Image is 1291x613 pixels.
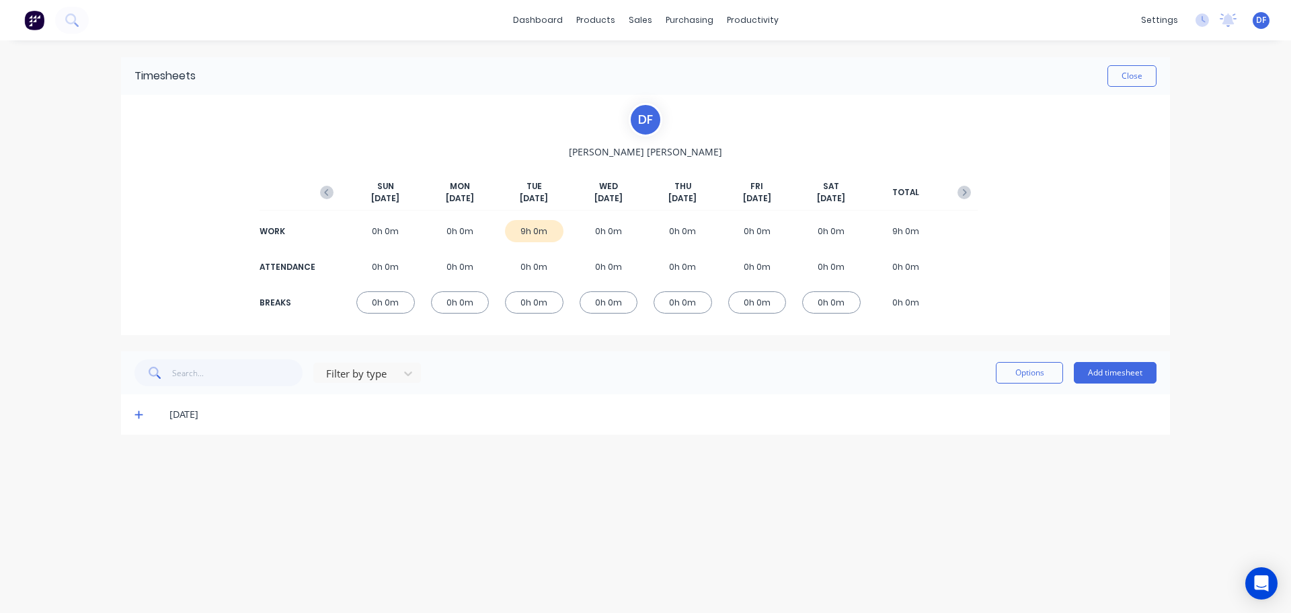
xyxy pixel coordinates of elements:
[580,291,638,314] div: 0h 0m
[1134,10,1185,30] div: settings
[580,220,638,242] div: 0h 0m
[654,291,712,314] div: 0h 0m
[728,256,787,278] div: 0h 0m
[450,180,470,192] span: MON
[505,291,563,314] div: 0h 0m
[817,192,845,205] span: [DATE]
[668,192,697,205] span: [DATE]
[570,10,622,30] div: products
[371,192,399,205] span: [DATE]
[599,180,618,192] span: WED
[594,192,623,205] span: [DATE]
[728,291,787,314] div: 0h 0m
[823,180,839,192] span: SAT
[802,220,861,242] div: 0h 0m
[1074,362,1157,384] button: Add timesheet
[356,256,415,278] div: 0h 0m
[505,256,563,278] div: 0h 0m
[24,10,44,30] img: Factory
[802,256,861,278] div: 0h 0m
[996,362,1063,384] button: Options
[520,192,548,205] span: [DATE]
[431,256,490,278] div: 0h 0m
[654,256,712,278] div: 0h 0m
[743,192,771,205] span: [DATE]
[169,407,1157,422] div: [DATE]
[622,10,659,30] div: sales
[526,180,542,192] span: TUE
[260,297,313,309] div: BREAKS
[1245,567,1278,600] div: Open Intercom Messenger
[260,225,313,238] div: WORK
[659,10,720,30] div: purchasing
[172,359,303,386] input: Search...
[580,256,638,278] div: 0h 0m
[629,103,662,137] div: D F
[356,291,415,314] div: 0h 0m
[505,220,563,242] div: 9h 0m
[720,10,785,30] div: productivity
[431,291,490,314] div: 0h 0m
[377,180,394,192] span: SUN
[356,220,415,242] div: 0h 0m
[892,186,919,199] span: TOTAL
[506,10,570,30] a: dashboard
[1107,65,1157,87] button: Close
[260,261,313,273] div: ATTENDANCE
[134,68,196,84] div: Timesheets
[750,180,763,192] span: FRI
[877,220,935,242] div: 9h 0m
[569,145,722,159] span: [PERSON_NAME] [PERSON_NAME]
[431,220,490,242] div: 0h 0m
[1256,14,1266,26] span: DF
[654,220,712,242] div: 0h 0m
[802,291,861,314] div: 0h 0m
[674,180,691,192] span: THU
[728,220,787,242] div: 0h 0m
[877,256,935,278] div: 0h 0m
[446,192,474,205] span: [DATE]
[877,291,935,314] div: 0h 0m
